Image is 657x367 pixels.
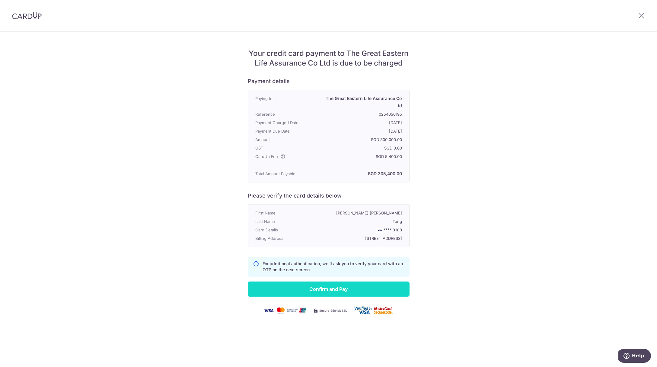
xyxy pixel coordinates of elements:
p: [STREET_ADDRESS] [314,235,402,242]
p: 0254656195 [314,111,402,118]
img: CardUp [12,12,42,19]
p: SGD 0.00 [314,144,402,152]
p: SGD 5,400.00 [314,153,402,160]
h6: Please verify the card details below [248,192,410,199]
p: Billing Address [255,235,314,242]
img: user_card-c562eb6b5b8b8ec84dccdc07e9bd522830960ef8db174c7131827c7f1303a312.png [354,306,394,315]
p: Teng [314,218,402,225]
p: SGD 300,000.00 [314,136,402,143]
p: GST [255,144,314,152]
p: Card Details [255,226,314,233]
p: Paying to [255,95,314,109]
img: VISA [376,228,383,232]
p: [DATE] [314,127,402,135]
p: Payment Charged Date [255,119,314,126]
img: visa-mc-amex-unionpay-34850ac9868a6d5de2caf4e02a0bbe60382aa94c6170d4c8a8a06feceedd426a.png [264,307,306,314]
input: Confirm and Pay [248,282,410,297]
p: Total Amount Payable [255,170,314,177]
p: Last Name [255,218,314,225]
p: SGD 305,400.00 [314,170,402,177]
span: CardUp Fee [255,153,278,160]
p: [DATE] [314,119,402,126]
p: For additional authentication, we'll ask you to verify your card with an OTP on the next screen. [263,261,404,273]
h5: Your credit card payment to The Great Eastern Life Assurance Co Ltd is due to be charged [248,49,410,68]
p: First Name [255,209,314,217]
h6: Payment details [248,78,410,85]
p: Payment Due Date [255,127,314,135]
iframe: Opens a widget where you can find more information [618,349,651,364]
span: Secure 256-bit SSL [319,308,347,313]
p: Amount [255,136,314,143]
p: [PERSON_NAME] [PERSON_NAME] [314,209,402,217]
p: Reference [255,111,314,118]
p: The Great Eastern Life Assurance Co Ltd [314,95,402,109]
